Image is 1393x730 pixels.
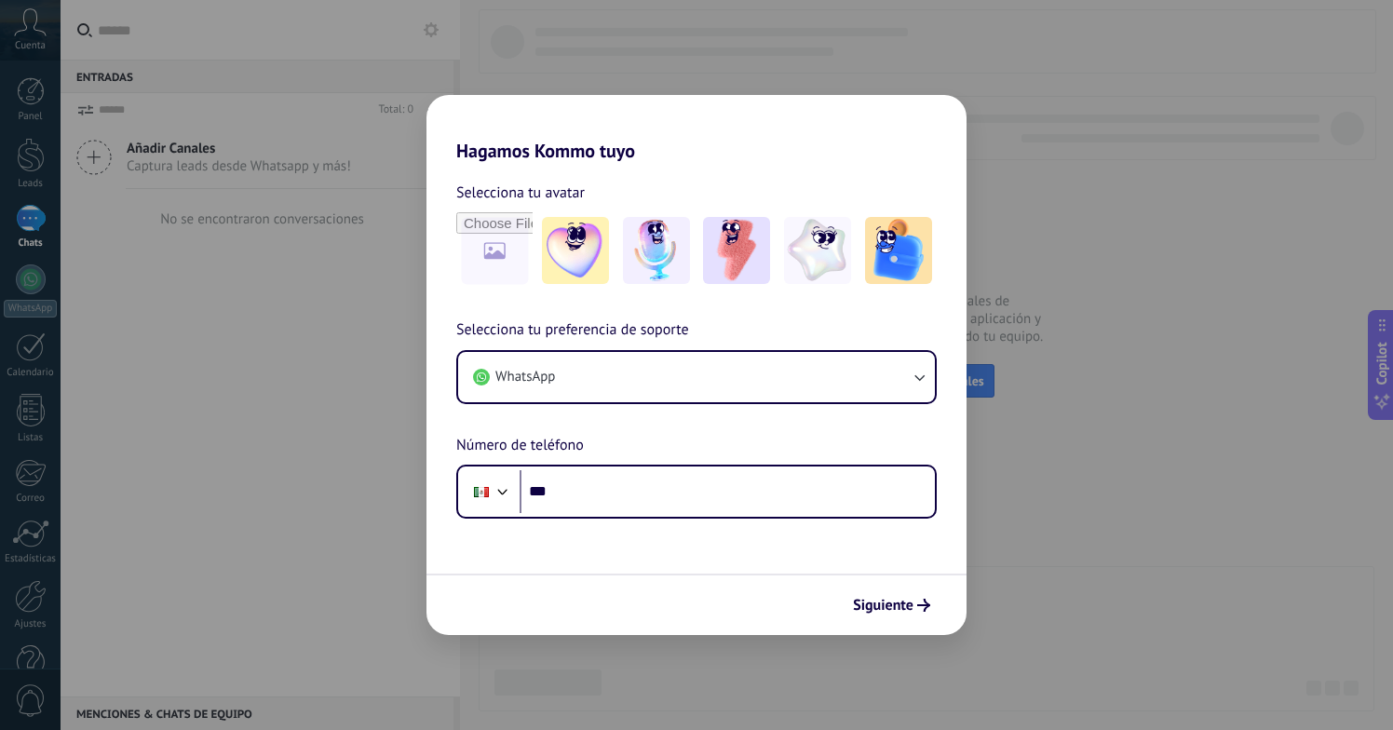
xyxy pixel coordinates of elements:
[703,217,770,284] img: -3.jpeg
[456,434,584,458] span: Número de teléfono
[623,217,690,284] img: -2.jpeg
[456,181,585,205] span: Selecciona tu avatar
[845,589,939,621] button: Siguiente
[426,95,967,162] h2: Hagamos Kommo tuyo
[853,599,913,612] span: Siguiente
[464,472,499,511] div: Mexico: + 52
[456,318,689,343] span: Selecciona tu preferencia de soporte
[458,352,935,402] button: WhatsApp
[542,217,609,284] img: -1.jpeg
[495,368,555,386] span: WhatsApp
[784,217,851,284] img: -4.jpeg
[865,217,932,284] img: -5.jpeg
